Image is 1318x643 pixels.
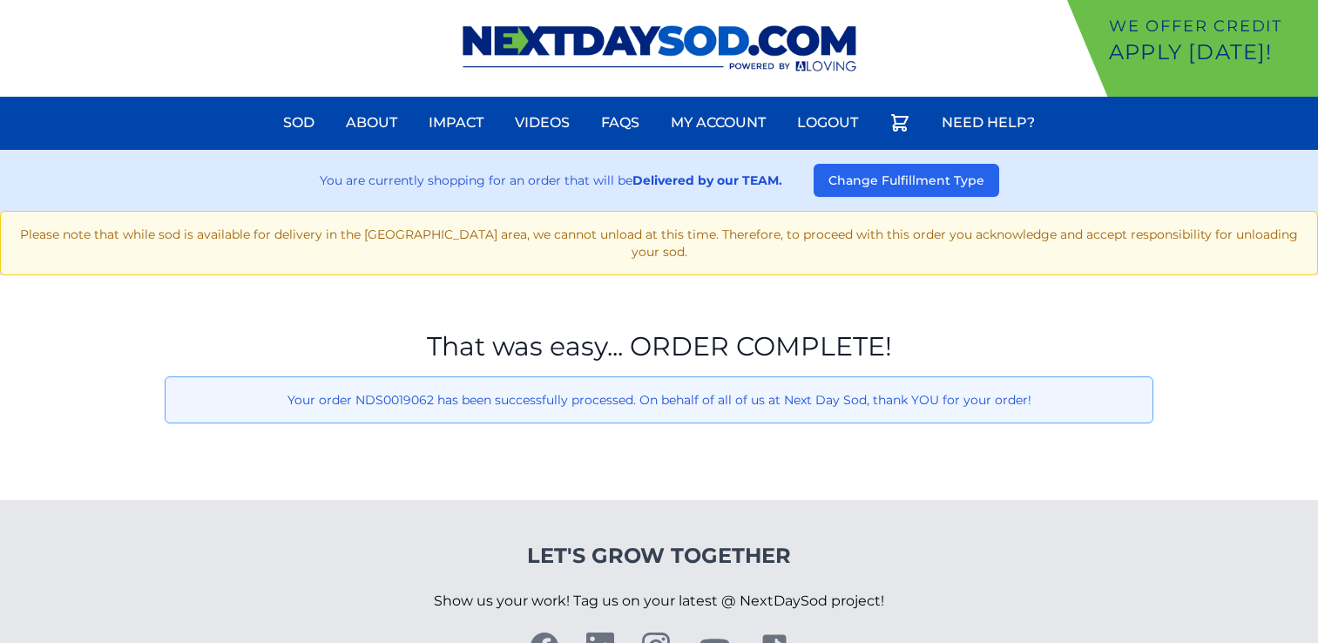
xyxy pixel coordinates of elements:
[273,102,325,144] a: Sod
[165,331,1153,362] h1: That was easy... ORDER COMPLETE!
[434,542,884,570] h4: Let's Grow Together
[591,102,650,144] a: FAQs
[787,102,869,144] a: Logout
[931,102,1045,144] a: Need Help?
[335,102,408,144] a: About
[660,102,776,144] a: My Account
[434,570,884,633] p: Show us your work! Tag us on your latest @ NextDaySod project!
[504,102,580,144] a: Videos
[1109,38,1311,66] p: Apply [DATE]!
[1109,14,1311,38] p: We offer Credit
[814,164,999,197] button: Change Fulfillment Type
[418,102,494,144] a: Impact
[179,391,1139,409] p: Your order NDS0019062 has been successfully processed. On behalf of all of us at Next Day Sod, th...
[15,226,1303,261] p: Please note that while sod is available for delivery in the [GEOGRAPHIC_DATA] area, we cannot unl...
[632,173,782,188] strong: Delivered by our TEAM.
